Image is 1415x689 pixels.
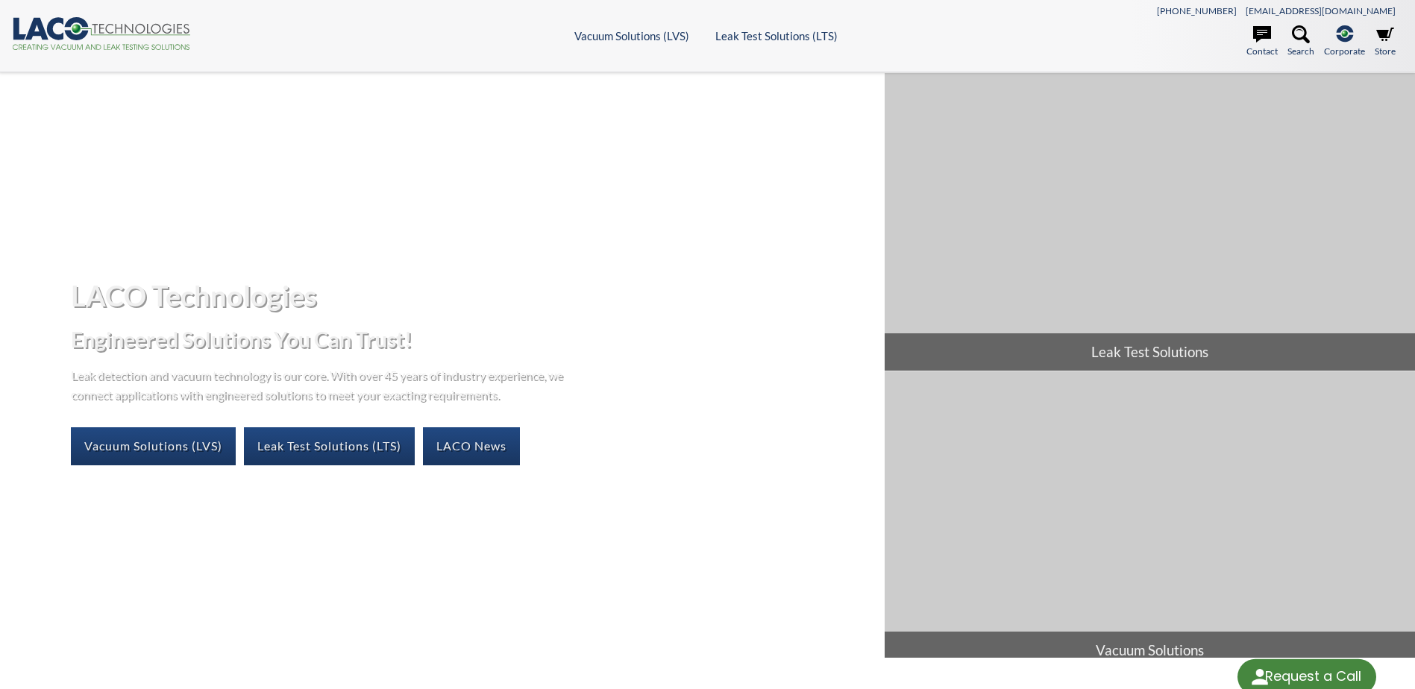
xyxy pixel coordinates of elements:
[423,427,520,465] a: LACO News
[71,427,236,465] a: Vacuum Solutions (LVS)
[1287,25,1314,58] a: Search
[244,427,415,465] a: Leak Test Solutions (LTS)
[885,371,1415,669] a: Vacuum Solutions
[71,277,873,314] h1: LACO Technologies
[1324,44,1365,58] span: Corporate
[574,29,689,43] a: Vacuum Solutions (LVS)
[715,29,838,43] a: Leak Test Solutions (LTS)
[71,365,571,403] p: Leak detection and vacuum technology is our core. With over 45 years of industry experience, we c...
[1375,25,1396,58] a: Store
[1246,5,1396,16] a: [EMAIL_ADDRESS][DOMAIN_NAME]
[885,333,1415,371] span: Leak Test Solutions
[1157,5,1237,16] a: [PHONE_NUMBER]
[885,632,1415,669] span: Vacuum Solutions
[885,73,1415,371] a: Leak Test Solutions
[1246,25,1278,58] a: Contact
[71,326,873,353] h2: Engineered Solutions You Can Trust!
[1248,665,1272,689] img: round button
